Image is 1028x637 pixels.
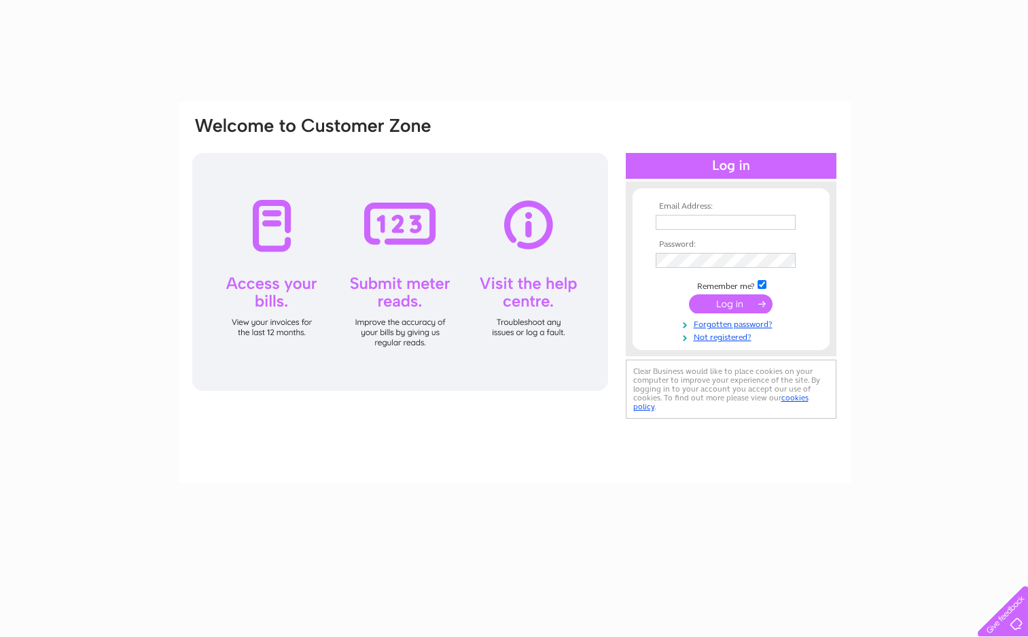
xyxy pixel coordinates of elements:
[633,393,809,411] a: cookies policy
[626,360,836,419] div: Clear Business would like to place cookies on your computer to improve your experience of the sit...
[656,330,810,343] a: Not registered?
[652,202,810,211] th: Email Address:
[780,255,791,266] img: npw-badge-icon-locked.svg
[652,278,810,292] td: Remember me?
[652,240,810,249] th: Password:
[689,294,773,313] input: Submit
[656,317,810,330] a: Forgotten password?
[780,217,791,228] img: npw-badge-icon-locked.svg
